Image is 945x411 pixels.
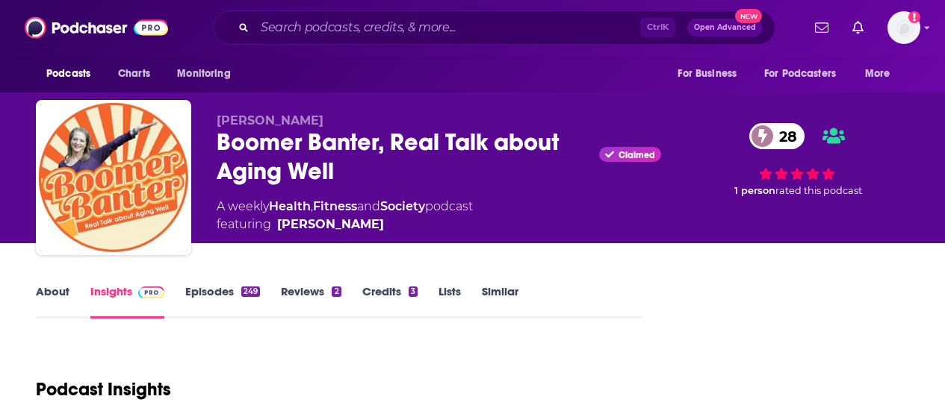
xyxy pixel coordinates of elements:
button: open menu [855,60,909,88]
img: User Profile [887,11,920,44]
span: Open Advanced [694,24,756,31]
span: rated this podcast [775,185,862,196]
span: More [865,63,890,84]
a: Health [269,199,311,213]
div: 249 [241,286,260,297]
span: Ctrl K [640,18,675,37]
a: 28 [749,123,805,149]
a: InsightsPodchaser Pro [90,284,164,319]
span: Charts [118,63,150,84]
a: Lists [439,284,461,319]
img: Podchaser - Follow, Share and Rate Podcasts [25,13,168,42]
a: Show notifications dropdown [846,15,870,40]
span: , [311,199,313,213]
span: Monitoring [177,63,230,84]
span: 28 [764,123,805,149]
a: Episodes249 [185,284,260,319]
button: open menu [755,60,858,88]
div: Search podcasts, credits, & more... [214,10,775,45]
button: Show profile menu [887,11,920,44]
a: Society [380,199,425,213]
button: Open AdvancedNew [687,19,763,37]
span: Claimed [619,151,655,159]
button: open menu [167,60,250,88]
input: Search podcasts, credits, & more... [255,16,640,40]
h1: Podcast Insights [36,378,171,401]
a: Fitness [313,199,357,213]
span: [PERSON_NAME] [217,113,323,128]
span: For Business [678,63,737,84]
span: featuring [217,216,473,233]
span: Logged in as RebRoz5 [887,11,920,44]
button: open menu [36,60,110,88]
div: A weekly podcast [217,198,473,233]
div: 28 1 personrated this podcast [685,113,909,207]
a: Similar [482,284,518,319]
a: About [36,284,69,319]
svg: Add a profile image [908,11,920,23]
a: Show notifications dropdown [809,15,834,40]
button: open menu [667,60,755,88]
span: 1 person [734,185,775,196]
span: Podcasts [46,63,90,84]
img: Podchaser Pro [138,286,164,298]
a: [PERSON_NAME] [277,216,384,233]
img: Boomer Banter, Real Talk about Aging Well [39,103,188,252]
div: 3 [409,286,418,297]
span: and [357,199,380,213]
div: 2 [332,286,341,297]
span: For Podcasters [764,63,836,84]
a: Credits3 [362,284,418,319]
span: New [735,9,762,23]
a: Charts [108,60,159,88]
a: Reviews2 [281,284,341,319]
